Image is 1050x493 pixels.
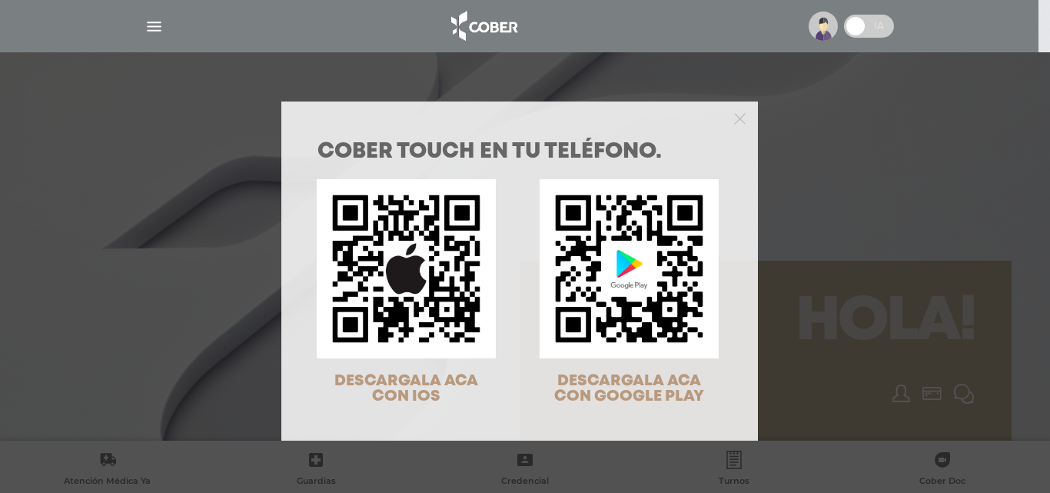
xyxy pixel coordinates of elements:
img: qr-code [540,179,719,358]
h1: COBER TOUCH en tu teléfono. [317,142,722,163]
img: qr-code [317,179,496,358]
span: DESCARGALA ACA CON GOOGLE PLAY [554,374,704,404]
button: Close [734,111,746,125]
span: DESCARGALA ACA CON IOS [334,374,478,404]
